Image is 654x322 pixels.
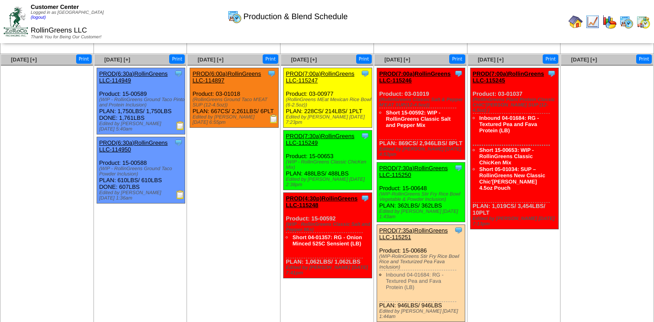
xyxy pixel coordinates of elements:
[31,4,79,10] span: Customer Center
[4,7,28,37] img: ZoRoCo_Logo(Green%26Foil)%20jpg.webp
[361,194,370,203] img: Tooltip
[473,216,558,227] div: Edited by [PERSON_NAME] [DATE] 7:13pm
[286,159,371,170] div: (WIP - RollinGreens Classic ChicKen Mix)
[454,226,463,235] img: Tooltip
[104,57,130,63] a: [DATE] [+]
[11,57,37,63] a: [DATE] [+]
[286,265,371,276] div: Edited by [PERSON_NAME] [DATE] 7:41pm
[99,139,168,153] a: PROD(6:30a)RollinGreens LLC-114950
[571,57,597,63] a: [DATE] [+]
[379,192,465,202] div: (WIP-RollinGreens Stir Fry Rice Bowl Vegetable & Powder Inclusion)
[379,227,448,240] a: PROD(7:35a)RollinGreens LLC-115251
[99,121,185,132] div: Edited by [PERSON_NAME] [DATE] 5:40am
[286,177,371,187] div: Edited by [PERSON_NAME] [DATE] 2:38pm
[379,147,465,157] div: Edited by [PERSON_NAME] [DATE] 4:53pm
[31,27,87,34] span: RollinGreens LLC
[291,57,317,63] a: [DATE] [+]
[286,195,357,208] a: PROD(4:30p)RollinGreens LLC-115248
[569,15,583,29] img: home.gif
[361,131,370,140] img: Tooltip
[619,15,634,29] img: calendarprod.gif
[356,54,372,64] button: Print
[286,70,354,84] a: PROD(7:00a)RollinGreens LLC-115247
[473,97,558,113] div: (RollinGreens Plant Protein Classic CHIC'[PERSON_NAME] SUP (12-4.5oz) )
[31,15,46,20] a: (logout)
[267,69,276,78] img: Tooltip
[244,12,348,21] span: Production & Blend Schedule
[361,69,370,78] img: Tooltip
[192,70,261,84] a: PROD(6:00a)RollinGreens LLC-114897
[286,222,371,232] div: (WIP - RollinGreens Classic Salt and Pepper Mix)
[478,57,504,63] a: [DATE] [+]
[192,114,278,125] div: Edited by [PERSON_NAME] [DATE] 6:55pm
[386,272,443,290] a: Inbound 04-01684: RG - Textured Pea and Fava Protein (LB)
[292,234,362,247] a: Short 04-01357: RG - Onion Minced 525C Sensient (LB)
[190,68,278,128] div: Product: 03-01018 PLAN: 667CS / 2,261LBS / 6PLT
[169,54,185,64] button: Print
[174,138,183,147] img: Tooltip
[449,54,465,64] button: Print
[379,209,465,220] div: Edited by [PERSON_NAME] [DATE] 1:43am
[269,114,278,123] img: Production Report
[454,163,463,172] img: Tooltip
[284,68,372,128] div: Product: 03-00977 PLAN: 228CS / 214LBS / 1PLT
[97,137,185,204] div: Product: 15-00588 PLAN: 610LBS / 610LBS DONE: 607LBS
[99,190,185,201] div: Edited by [PERSON_NAME] [DATE] 1:36am
[379,254,465,270] div: (WIP-RolinGreens Stir Fry Rice Bowl Rice and Texturized Pea Fava Inclusion)
[227,9,242,24] img: calendarprod.gif
[543,54,558,64] button: Print
[479,166,545,191] a: Short 05-01034: SUP – RollinGreens New Classic Chic'[PERSON_NAME] 4.5oz Pouch
[286,97,371,108] div: (RollinGreens MEat Mexican Rice Bowl (6-2.5oz))
[97,68,185,135] div: Product: 15-00589 PLAN: 1,750LBS / 1,750LBS DONE: 1,761LBS
[284,193,372,278] div: Product: 15-00592 PLAN: 1,062LBS / 1,062LBS
[473,70,544,84] a: PROD(7:00a)RollinGreens LLC-115245
[384,57,410,63] a: [DATE] [+]
[454,69,463,78] img: Tooltip
[99,97,185,108] div: (WIP - RollinGreens Ground Taco Pinto and Protein Inclusion)
[198,57,223,63] a: [DATE] [+]
[379,309,465,319] div: Edited by [PERSON_NAME] [DATE] 1:44am
[379,97,465,108] div: (RollinGreens Classic Salt & Pepper M'EAT SUP(12-4.5oz))
[602,15,617,29] img: graph.gif
[99,70,168,84] a: PROD(6:30a)RollinGreens LLC-114949
[192,97,278,108] div: (RollinGreens Ground Taco M'EAT SUP (12-4.5oz))
[286,133,354,146] a: PROD(7:30a)RollinGreens LLC-115249
[636,54,652,64] button: Print
[386,110,451,128] a: Short 15-00592: WIP - RollinGreens Classic Salt and Pepper Mix
[99,166,185,177] div: (WIP - RollinGreens Ground Taco Powder Inclusion)
[547,69,556,78] img: Tooltip
[379,165,448,178] a: PROD(7:30a)RollinGreens LLC-115250
[174,69,183,78] img: Tooltip
[284,130,372,190] div: Product: 15-00653 PLAN: 488LBS / 488LBS
[377,68,465,160] div: Product: 03-01019 PLAN: 869CS / 2,946LBS / 8PLT
[176,190,185,199] img: Production Report
[176,121,185,130] img: Production Report
[377,163,465,222] div: Product: 15-00648 PLAN: 362LBS / 362LBS
[377,225,465,322] div: Product: 15-00686 PLAN: 946LBS / 946LBS
[76,54,92,64] button: Print
[479,147,534,166] a: Short 15-00653: WIP - RollinGreens Classic ChicKen Mix
[31,35,102,40] span: Thank You for Being Our Customer!
[470,68,558,229] div: Product: 03-01037 PLAN: 1,019CS / 3,454LBS / 10PLT
[379,70,451,84] a: PROD(7:00a)RollinGreens LLC-115246
[286,114,371,125] div: Edited by [PERSON_NAME] [DATE] 7:23pm
[636,15,650,29] img: calendarinout.gif
[31,10,104,20] span: Logged in as [GEOGRAPHIC_DATA]
[263,54,278,64] button: Print
[585,15,600,29] img: line_graph.gif
[479,115,539,134] a: Inbound 04-01684: RG - Textured Pea and Fava Protein (LB)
